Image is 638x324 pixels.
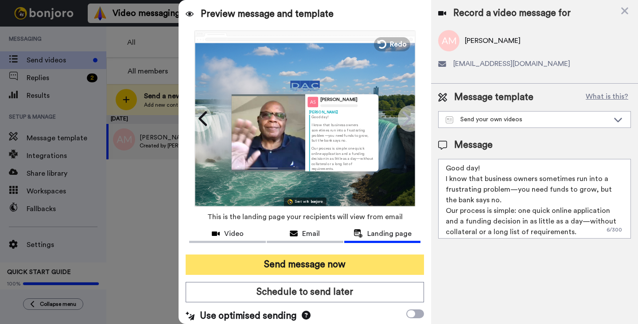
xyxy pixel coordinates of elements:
img: Profile Image [307,96,318,107]
span: Use optimised sending [200,309,296,323]
div: bonjoro [311,200,322,203]
button: What is this? [583,91,631,104]
button: Send message now [186,255,424,275]
div: Send your own videos [446,115,609,124]
div: [PERSON_NAME] [309,109,374,114]
img: Message-temps.svg [446,116,453,123]
img: Bonjoro Logo [288,199,292,204]
button: Schedule to send later [186,282,424,302]
span: Email [302,228,320,239]
img: player-controls-full.svg [231,162,305,171]
p: I know that business owners sometimes run into a frustrating problem—you need funds to grow, but ... [311,123,374,143]
p: Our process is simple: one quick online application and a funding decision in as little as a day—... [311,146,374,171]
img: 84c85c1d-9d11-4228-bcd8-3cd254690dff [290,81,319,91]
div: Sent with [295,200,309,203]
span: Message template [454,91,533,104]
span: [EMAIL_ADDRESS][DOMAIN_NAME] [453,58,570,69]
div: [PERSON_NAME] [320,97,358,103]
span: Message [454,139,493,152]
span: Landing page [367,228,412,239]
span: This is the landing page your recipients will view from email [207,207,403,227]
p: Good day! [311,115,374,120]
span: Video [224,228,244,239]
textarea: Good day! I know that business owners sometimes run into a frustrating problem—you need funds to ... [438,159,631,239]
